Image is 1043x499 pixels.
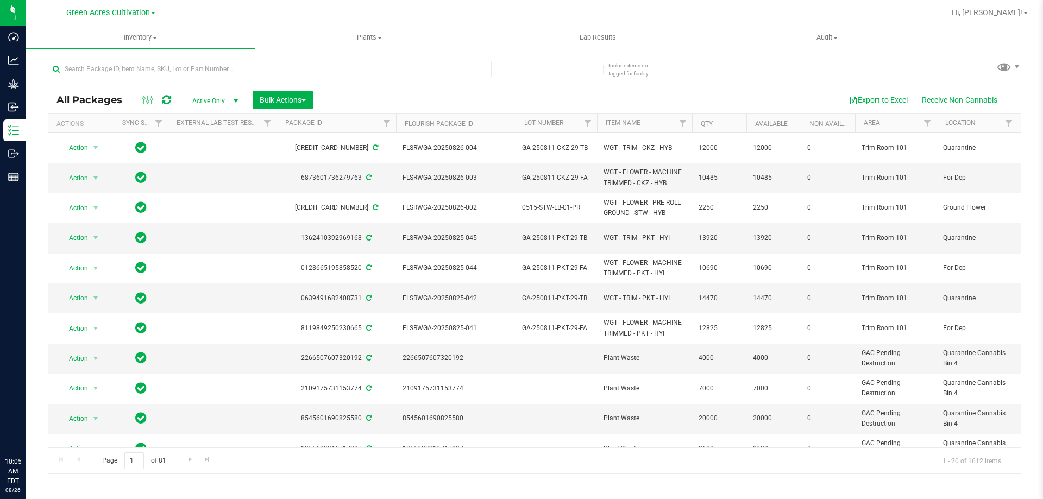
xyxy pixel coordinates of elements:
span: Action [59,140,89,155]
span: Sync from Compliance System [365,384,372,392]
span: select [89,200,103,216]
span: select [89,441,103,456]
a: Sync Status [122,119,164,127]
span: WGT - TRIM - CKZ - HYB [604,143,686,153]
span: 13920 [753,233,794,243]
inline-svg: Inbound [8,102,19,112]
span: 0 [807,323,849,333]
span: 7000 [699,383,740,394]
span: In Sync [135,441,147,456]
span: Trim Room 101 [862,143,930,153]
div: 0639491682408731 [275,293,398,304]
a: Go to the next page [182,452,198,467]
span: GA-250811-PKT-29-FA [522,323,590,333]
span: Action [59,290,89,306]
span: WGT - FLOWER - MACHINE TRIMMED - PKT - HYI [604,318,686,338]
span: 2600 [699,444,740,454]
span: In Sync [135,230,147,245]
p: 10:05 AM EDT [5,457,21,486]
div: Actions [56,120,109,128]
span: 2600 [753,444,794,454]
span: select [89,290,103,306]
div: 8119849250230665 [275,323,398,333]
span: Action [59,381,89,396]
span: Quarantine [943,233,1011,243]
span: Trim Room 101 [862,233,930,243]
span: select [89,381,103,396]
button: Receive Non-Cannabis [915,91,1004,109]
inline-svg: Analytics [8,55,19,66]
span: 0 [807,353,849,363]
span: 10690 [753,263,794,273]
span: 12825 [699,323,740,333]
span: Quarantine Cannabis Bin 4 [943,438,1011,459]
div: 6873601736279763 [275,173,398,183]
span: select [89,321,103,336]
inline-svg: Outbound [8,148,19,159]
span: select [89,140,103,155]
span: Sync from Compliance System [371,204,378,211]
span: 0515-STW-LB-01-PR [522,203,590,213]
a: Package ID [285,119,322,127]
span: Trim Room 101 [862,293,930,304]
span: Action [59,441,89,456]
a: Flourish Package ID [405,120,473,128]
span: Plant Waste [604,444,686,454]
span: Quarantine Cannabis Bin 4 [943,378,1011,399]
span: 20000 [753,413,794,424]
span: select [89,351,103,366]
span: Trim Room 101 [862,263,930,273]
span: Sync from Compliance System [365,414,372,422]
span: GA-250811-PKT-29-TB [522,293,590,304]
div: 8545601690825580 [275,413,398,424]
span: 0 [807,143,849,153]
a: Inventory [26,26,255,49]
span: GAC Pending Destruction [862,378,930,399]
span: Lab Results [565,33,631,42]
a: Lab Results [483,26,712,49]
span: 1 - 20 of 1612 items [934,452,1010,469]
span: WGT - TRIM - PKT - HYI [604,293,686,304]
span: FLSRWGA-20250826-004 [403,143,509,153]
span: Include items not tagged for facility [608,61,663,78]
a: Filter [150,114,168,132]
span: Quarantine Cannabis Bin 4 [943,348,1011,369]
span: Plants [255,33,483,42]
span: Sync from Compliance System [365,445,372,452]
a: Location [945,119,976,127]
span: Inventory [26,33,255,42]
span: Trim Room 101 [862,173,930,183]
span: WGT - FLOWER - PRE-ROLL GROUND - STW - HYB [604,198,686,218]
span: 2250 [753,203,794,213]
span: 4000 [753,353,794,363]
a: Qty [701,120,713,128]
span: Action [59,411,89,426]
a: Area [864,119,880,127]
span: FLSRWGA-20250825-041 [403,323,509,333]
div: [CREDIT_CARD_NUMBER] [275,143,398,153]
span: FLSRWGA-20250825-042 [403,293,509,304]
inline-svg: Dashboard [8,31,19,42]
inline-svg: Grow [8,78,19,89]
span: GAC Pending Destruction [862,408,930,429]
span: 12825 [753,323,794,333]
span: Sync from Compliance System [365,354,372,362]
span: Action [59,200,89,216]
span: 0 [807,444,849,454]
span: In Sync [135,410,147,426]
a: Filter [579,114,597,132]
span: Action [59,230,89,245]
span: 14470 [699,293,740,304]
span: 0 [807,413,849,424]
span: FLSRWGA-20250825-044 [403,263,509,273]
span: select [89,411,103,426]
span: 10690 [699,263,740,273]
span: In Sync [135,350,147,365]
span: 12000 [699,143,740,153]
span: 10485 [753,173,794,183]
a: Filter [378,114,396,132]
span: In Sync [135,200,147,215]
span: 0 [807,233,849,243]
span: In Sync [135,381,147,396]
div: 1855609316717287 [275,444,398,454]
